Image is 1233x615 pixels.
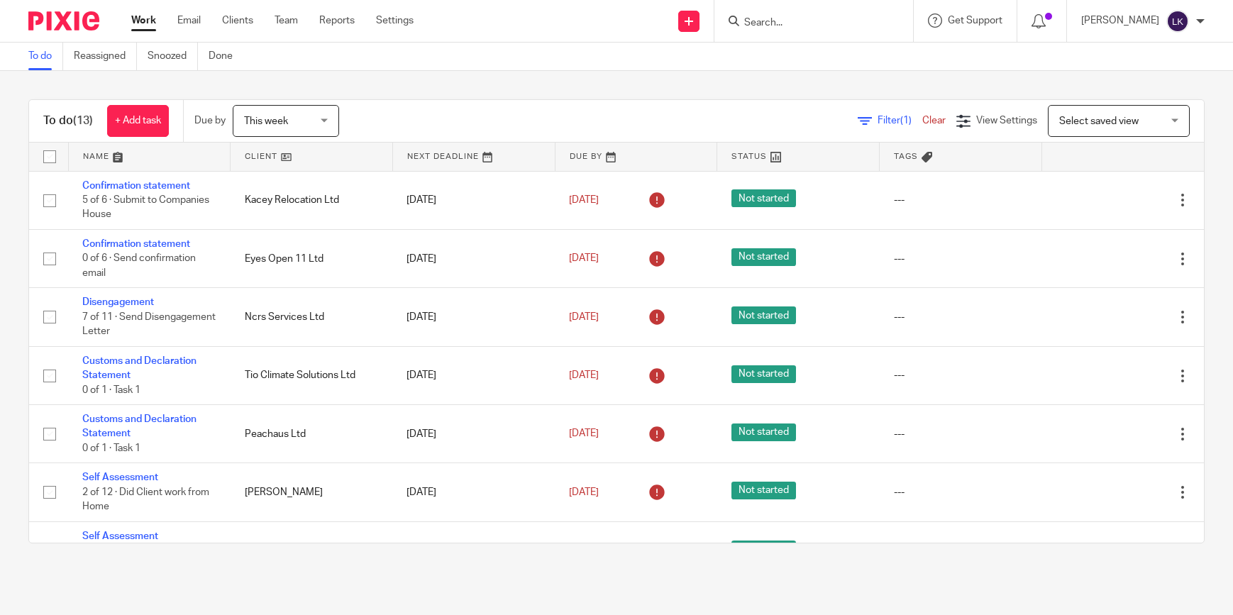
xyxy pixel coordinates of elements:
[392,288,555,346] td: [DATE]
[1166,10,1189,33] img: svg%3E
[976,116,1037,126] span: View Settings
[894,153,918,160] span: Tags
[82,443,140,453] span: 0 of 1 · Task 1
[731,541,796,558] span: Not started
[82,531,158,541] a: Self Assessment
[569,429,599,439] span: [DATE]
[231,463,393,521] td: [PERSON_NAME]
[82,356,197,380] a: Customs and Declaration Statement
[177,13,201,28] a: Email
[731,423,796,441] span: Not started
[743,17,870,30] input: Search
[392,405,555,463] td: [DATE]
[82,312,216,337] span: 7 of 11 · Send Disengagement Letter
[231,346,393,404] td: Tio Climate Solutions Ltd
[894,368,1028,382] div: ---
[28,43,63,70] a: To do
[894,252,1028,266] div: ---
[392,346,555,404] td: [DATE]
[82,195,209,220] span: 5 of 6 · Submit to Companies House
[1081,13,1159,28] p: [PERSON_NAME]
[82,414,197,438] a: Customs and Declaration Statement
[74,43,137,70] a: Reassigned
[131,13,156,28] a: Work
[894,485,1028,499] div: ---
[82,181,190,191] a: Confirmation statement
[569,370,599,380] span: [DATE]
[244,116,288,126] span: This week
[948,16,1002,26] span: Get Support
[1059,116,1139,126] span: Select saved view
[319,13,355,28] a: Reports
[392,171,555,229] td: [DATE]
[894,310,1028,324] div: ---
[878,116,922,126] span: Filter
[82,239,190,249] a: Confirmation statement
[231,288,393,346] td: Ncrs Services Ltd
[82,385,140,395] span: 0 of 1 · Task 1
[569,487,599,497] span: [DATE]
[731,306,796,324] span: Not started
[731,189,796,207] span: Not started
[569,195,599,205] span: [DATE]
[82,487,209,512] span: 2 of 12 · Did Client work from Home
[894,193,1028,207] div: ---
[209,43,243,70] a: Done
[43,113,93,128] h1: To do
[569,254,599,264] span: [DATE]
[392,521,555,580] td: [DATE]
[231,405,393,463] td: Peachaus Ltd
[392,463,555,521] td: [DATE]
[376,13,414,28] a: Settings
[922,116,946,126] a: Clear
[275,13,298,28] a: Team
[82,472,158,482] a: Self Assessment
[231,229,393,287] td: Eyes Open 11 Ltd
[148,43,198,70] a: Snoozed
[569,312,599,322] span: [DATE]
[194,113,226,128] p: Due by
[231,171,393,229] td: Kacey Relocation Ltd
[900,116,912,126] span: (1)
[107,105,169,137] a: + Add task
[894,427,1028,441] div: ---
[731,248,796,266] span: Not started
[82,297,154,307] a: Disengagement
[73,115,93,126] span: (13)
[731,482,796,499] span: Not started
[231,521,393,580] td: [PERSON_NAME]
[392,229,555,287] td: [DATE]
[222,13,253,28] a: Clients
[82,254,196,279] span: 0 of 6 · Send confirmation email
[731,365,796,383] span: Not started
[28,11,99,31] img: Pixie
